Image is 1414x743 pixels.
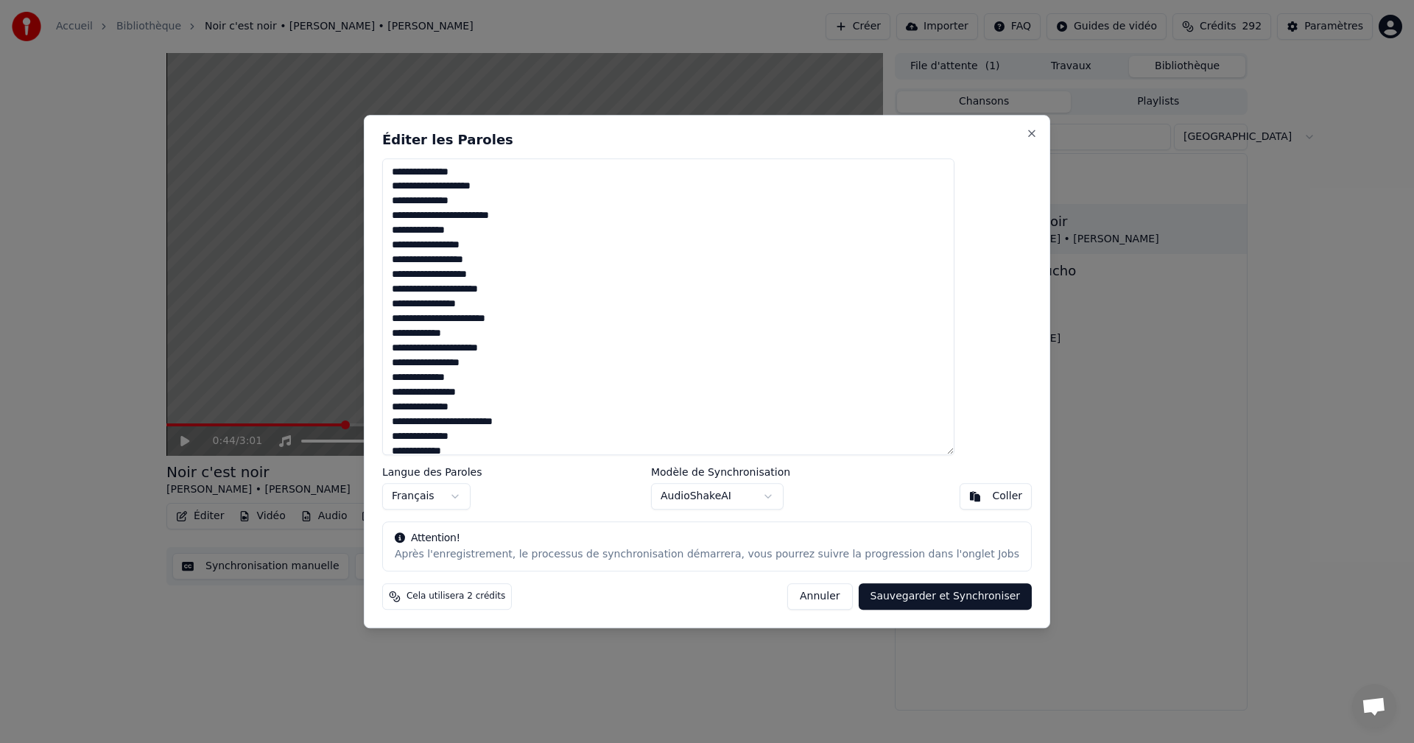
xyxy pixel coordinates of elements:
label: Modèle de Synchronisation [651,467,790,477]
div: Coller [993,489,1023,504]
button: Sauvegarder et Synchroniser [859,583,1033,610]
button: Coller [960,483,1033,510]
div: Attention! [395,531,1019,546]
button: Annuler [787,583,852,610]
label: Langue des Paroles [382,467,482,477]
div: Après l'enregistrement, le processus de synchronisation démarrera, vous pourrez suivre la progres... [395,547,1019,562]
span: Cela utilisera 2 crédits [407,591,505,602]
h2: Éditer les Paroles [382,133,1032,147]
